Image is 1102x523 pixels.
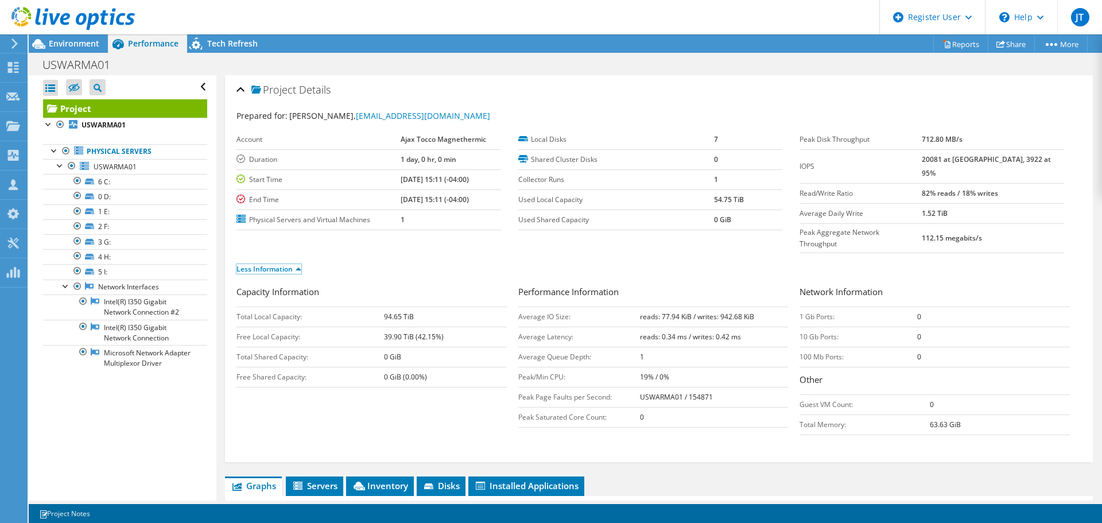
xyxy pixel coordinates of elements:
td: Total Shared Capacity: [236,347,384,367]
td: Peak Page Faults per Second: [518,387,640,407]
a: 6 C: [43,174,207,189]
td: 100 Mb Ports: [800,347,917,367]
td: Guest VM Count: [800,394,930,414]
b: 0 [930,400,934,409]
label: Prepared for: [236,110,288,121]
a: Share [988,35,1035,53]
label: IOPS [800,161,922,172]
b: 20081 at [GEOGRAPHIC_DATA], 3922 at 95% [922,154,1051,178]
label: Average Daily Write [800,208,922,219]
h3: Performance Information [518,285,789,301]
a: 2 F: [43,219,207,234]
td: Free Shared Capacity: [236,367,384,387]
b: [DATE] 15:11 (-04:00) [401,195,469,204]
b: 19% / 0% [640,372,669,382]
a: USWARMA01 [43,118,207,133]
a: 0 D: [43,189,207,204]
span: Servers [292,480,337,491]
b: 0 [640,412,644,422]
b: 82% reads / 18% writes [922,188,998,198]
b: 7 [714,134,718,144]
label: Collector Runs [518,174,714,185]
b: 0 GiB [384,352,401,362]
svg: \n [999,12,1010,22]
b: 1 day, 0 hr, 0 min [401,154,456,164]
b: 0 [714,154,718,164]
a: 3 G: [43,234,207,249]
label: Local Disks [518,134,714,145]
label: Peak Aggregate Network Throughput [800,227,922,250]
span: USWARMA01 [94,162,137,172]
a: More [1034,35,1088,53]
b: 1.52 TiB [922,208,948,218]
b: 0 [917,312,921,321]
b: [DATE] 15:11 (-04:00) [401,175,469,184]
a: Network Interfaces [43,280,207,295]
a: Less Information [236,264,301,274]
h3: Capacity Information [236,285,507,301]
b: USWARMA01 [82,120,126,130]
a: 1 E: [43,204,207,219]
a: USWARMA01 [43,159,207,174]
td: 1 Gb Ports: [800,307,917,327]
b: 39.90 TiB (42.15%) [384,332,444,342]
h3: Other [800,373,1070,389]
b: 0 GiB [714,215,731,224]
label: Used Shared Capacity [518,214,714,226]
label: Peak Disk Throughput [800,134,922,145]
b: 94.65 TiB [384,312,414,321]
b: Ajax Tocco Magnethermic [401,134,486,144]
label: Duration [236,154,400,165]
label: Shared Cluster Disks [518,154,714,165]
a: Intel(R) I350 Gigabit Network Connection [43,320,207,345]
span: Details [299,83,331,96]
a: Project [43,99,207,118]
td: 10 Gb Ports: [800,327,917,347]
span: Inventory [352,480,408,491]
b: 712.80 MB/s [922,134,963,144]
span: Disks [422,480,460,491]
td: Total Local Capacity: [236,307,384,327]
td: Free Local Capacity: [236,327,384,347]
span: JT [1071,8,1089,26]
span: [PERSON_NAME], [289,110,490,121]
b: 0 [917,332,921,342]
span: Environment [49,38,99,49]
a: Physical Servers [43,144,207,159]
td: Total Memory: [800,414,930,435]
label: Read/Write Ratio [800,188,922,199]
span: Graphs [231,480,276,491]
b: 63.63 GiB [930,420,961,429]
b: 0 GiB (0.00%) [384,372,427,382]
td: Average Latency: [518,327,640,347]
td: Average Queue Depth: [518,347,640,367]
td: Average IO Size: [518,307,640,327]
h1: USWARMA01 [37,59,128,71]
b: 1 [401,215,405,224]
label: Start Time [236,174,400,185]
span: Installed Applications [474,480,579,491]
label: End Time [236,194,400,206]
b: reads: 0.34 ms / writes: 0.42 ms [640,332,741,342]
b: 1 [640,352,644,362]
span: Performance [128,38,179,49]
label: Physical Servers and Virtual Machines [236,214,400,226]
td: Peak/Min CPU: [518,367,640,387]
a: Project Notes [31,506,98,521]
b: 1 [714,175,718,184]
b: 0 [917,352,921,362]
a: Reports [933,35,988,53]
a: Intel(R) I350 Gigabit Network Connection #2 [43,295,207,320]
label: Used Local Capacity [518,194,714,206]
b: USWARMA01 / 154871 [640,392,713,402]
b: reads: 77.94 KiB / writes: 942.68 KiB [640,312,754,321]
td: Peak Saturated Core Count: [518,407,640,427]
a: 4 H: [43,249,207,264]
h3: Network Information [800,285,1070,301]
label: Account [236,134,400,145]
span: Project [251,84,296,96]
a: Microsoft Network Adapter Multiplexor Driver [43,345,207,370]
a: 5 I: [43,264,207,279]
b: 112.15 megabits/s [922,233,982,243]
b: 54.75 TiB [714,195,744,204]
